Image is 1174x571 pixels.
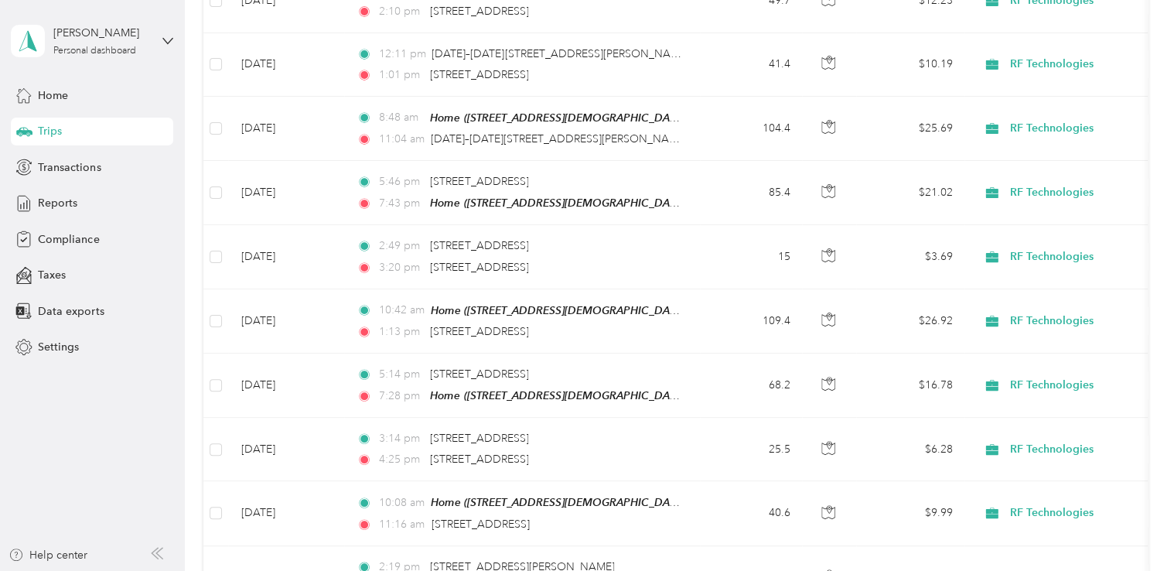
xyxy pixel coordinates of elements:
td: $21.02 [856,161,964,225]
span: 7:28 pm [379,388,423,405]
span: 11:16 am [379,516,425,533]
span: 7:43 pm [379,195,423,212]
span: RF Technologies [1010,377,1152,394]
span: [STREET_ADDRESS] [430,453,528,466]
td: $25.69 [856,97,964,161]
span: 3:14 pm [379,430,423,447]
span: Home ([STREET_ADDRESS][DEMOGRAPHIC_DATA]) [430,197,686,210]
span: 11:04 am [379,131,424,148]
td: 68.2 [700,354,802,418]
td: [DATE] [228,33,344,97]
span: [STREET_ADDRESS] [430,432,528,445]
span: [STREET_ADDRESS] [430,175,528,188]
span: [STREET_ADDRESS] [430,5,528,18]
span: 12:11 pm [379,46,425,63]
td: [DATE] [228,481,344,545]
span: 8:48 am [379,109,423,126]
span: Home ([STREET_ADDRESS][DEMOGRAPHIC_DATA]) [431,496,687,509]
td: 41.4 [700,33,802,97]
td: $26.92 [856,289,964,354]
span: [STREET_ADDRESS] [432,518,530,531]
iframe: Everlance-gr Chat Button Frame [1087,484,1174,571]
span: [DATE]–[DATE][STREET_ADDRESS][PERSON_NAME] [431,132,688,145]
td: $9.99 [856,481,964,545]
span: RF Technologies [1010,184,1152,201]
span: Home ([STREET_ADDRESS][DEMOGRAPHIC_DATA]) [431,304,687,317]
td: $6.28 [856,418,964,481]
span: 3:20 pm [379,259,423,276]
td: $3.69 [856,225,964,289]
span: [STREET_ADDRESS] [430,368,528,381]
span: Taxes [38,267,66,283]
span: Home ([STREET_ADDRESS][DEMOGRAPHIC_DATA]) [430,111,686,125]
td: 15 [700,225,802,289]
span: RF Technologies [1010,56,1152,73]
span: Home ([STREET_ADDRESS][DEMOGRAPHIC_DATA]) [430,389,686,402]
span: Reports [38,195,77,211]
td: 40.6 [700,481,802,545]
td: $16.78 [856,354,964,418]
span: Home [38,87,68,104]
td: [DATE] [228,97,344,161]
span: RF Technologies [1010,248,1152,265]
span: [DATE]–[DATE][STREET_ADDRESS][PERSON_NAME] [432,47,688,60]
span: 4:25 pm [379,451,423,468]
div: [PERSON_NAME] [53,25,150,41]
span: 10:42 am [379,302,424,319]
td: [DATE] [228,354,344,418]
button: Help center [9,547,87,563]
span: 5:46 pm [379,173,423,190]
span: 2:10 pm [379,3,423,20]
span: [STREET_ADDRESS] [430,261,528,274]
div: Personal dashboard [53,46,136,56]
td: $10.19 [856,33,964,97]
span: Data exports [38,303,104,320]
td: 104.4 [700,97,802,161]
td: [DATE] [228,289,344,354]
span: [STREET_ADDRESS] [430,239,528,252]
span: Transactions [38,159,101,176]
td: 85.4 [700,161,802,225]
span: RF Technologies [1010,504,1152,521]
span: 10:08 am [379,494,424,511]
span: RF Technologies [1010,441,1152,458]
span: RF Technologies [1010,120,1152,137]
span: 2:49 pm [379,238,423,255]
span: [STREET_ADDRESS] [430,68,528,81]
span: 1:01 pm [379,67,423,84]
td: 109.4 [700,289,802,354]
span: [STREET_ADDRESS] [430,325,528,338]
span: Settings [38,339,79,355]
td: [DATE] [228,418,344,481]
td: [DATE] [228,225,344,289]
span: 1:13 pm [379,323,423,340]
span: Trips [38,123,62,139]
td: 25.5 [700,418,802,481]
span: RF Technologies [1010,313,1152,330]
span: 5:14 pm [379,366,423,383]
td: [DATE] [228,161,344,225]
span: Compliance [38,231,99,248]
